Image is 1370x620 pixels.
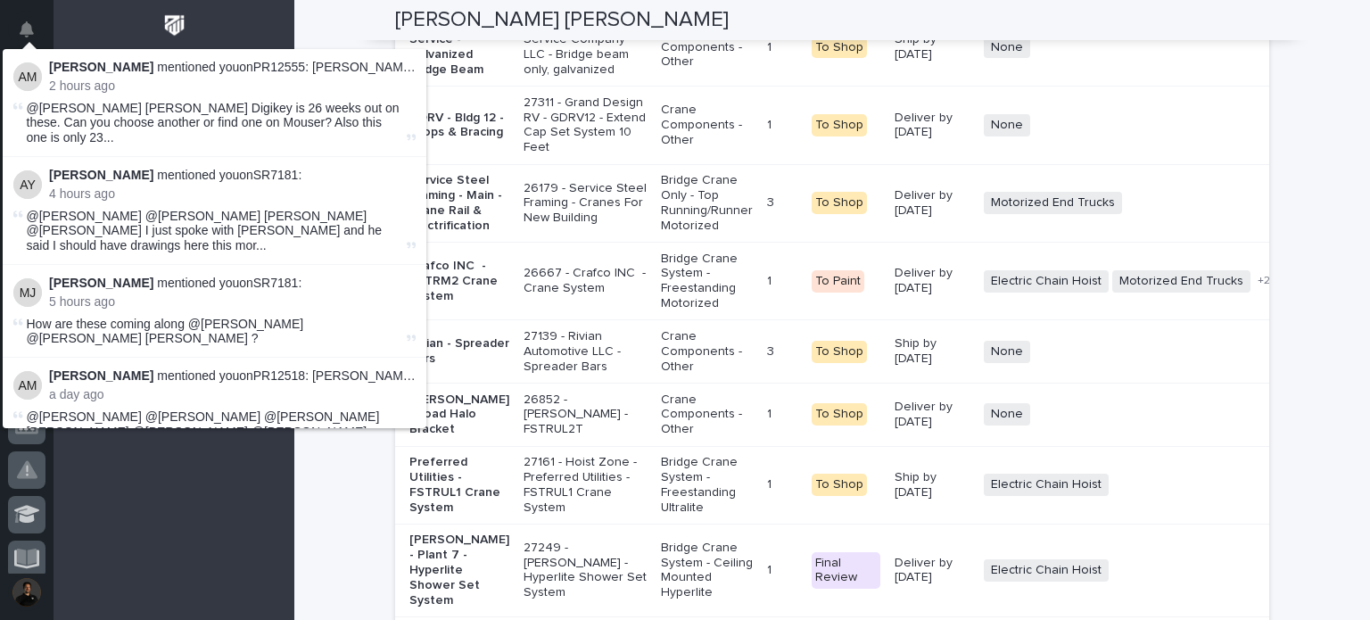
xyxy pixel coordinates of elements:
[767,559,775,578] p: 1
[661,25,753,70] p: Crane Components - Other
[395,7,729,33] h2: [PERSON_NAME] [PERSON_NAME]
[409,173,509,233] p: Service Steel Framing - Main - Crane Rail & Electrification
[13,371,42,400] img: Arlyn Miller
[895,188,970,219] p: Deliver by [DATE]
[13,62,42,91] img: Arlyn Miller
[984,192,1122,214] span: Motorized End Trucks
[767,403,775,422] p: 1
[49,168,416,183] p: mentioned you on SR7181 :
[13,278,42,307] img: Mike Johnson
[409,259,509,303] p: Crafco INC - FSTRM2 Crane System
[767,341,778,360] p: 3
[661,541,753,600] p: Bridge Crane System - Ceiling Mounted Hyperlite
[895,111,970,141] p: Deliver by [DATE]
[984,474,1109,496] span: Electric Chain Hoist
[812,37,867,59] div: To Shop
[27,409,403,454] span: @[PERSON_NAME] @[PERSON_NAME] @[PERSON_NAME] [PERSON_NAME] @[PERSON_NAME] @[PERSON_NAME] @[PERSON...
[895,336,970,367] p: Ship by [DATE]
[812,341,867,363] div: To Shop
[49,60,416,75] p: mentioned you on PR12555: [PERSON_NAME] [PERSON_NAME] - 26852 test power supply for the lazer :
[524,181,647,226] p: 26179 - Service Steel Framing - Cranes For New Building
[767,192,778,211] p: 3
[524,393,647,437] p: 26852 - [PERSON_NAME] - FSTRUL2T
[524,455,647,515] p: 27161 - Hoist Zone - Preferred Utilities - FSTRUL1 Crane System
[812,552,880,590] div: Final Review
[812,270,864,293] div: To Paint
[767,37,775,55] p: 1
[984,37,1030,59] span: None
[409,393,509,437] p: [PERSON_NAME] - Load Halo Bracket
[984,559,1109,582] span: Electric Chain Hoist
[661,455,753,515] p: Bridge Crane System - Freestanding Ultralite
[984,341,1030,363] span: None
[524,329,647,374] p: 27139 - Rivian Automotive LLC - Spreader Bars
[895,470,970,500] p: Ship by [DATE]
[8,574,45,611] button: users-avatar
[661,103,753,147] p: Crane Components - Other
[27,317,304,346] span: How are these coming along @[PERSON_NAME] @[PERSON_NAME] [PERSON_NAME] ?
[49,387,416,402] p: a day ago
[984,270,1109,293] span: Electric Chain Hoist
[49,368,416,384] p: mentioned you on PR12518: [PERSON_NAME] - Hard Date - 26624 5 Ton Crane System :
[661,329,753,374] p: Crane Components - Other
[158,9,191,42] img: Workspace Logo
[409,111,509,141] p: GDRV - Bldg 12 - Drops & Bracing
[1112,270,1250,293] span: Motorized End Trucks
[409,455,509,515] p: Preferred Utilities - FSTRUL1 Crane System
[49,168,153,182] strong: [PERSON_NAME]
[984,114,1030,136] span: None
[27,209,403,253] span: @[PERSON_NAME] @[PERSON_NAME] [PERSON_NAME] @[PERSON_NAME] I just spoke with [PERSON_NAME] and he...
[524,95,647,155] p: 27311 - Grand Design RV - GDRV12 - Extend Cap Set System 10 Feet
[661,393,753,437] p: Crane Components - Other
[1258,276,1270,286] span: + 2
[49,276,416,291] p: mentioned you on SR7181 :
[8,11,45,48] button: Notifications
[767,474,775,492] p: 1
[812,114,867,136] div: To Shop
[49,79,416,94] p: 2 hours ago
[49,368,153,383] strong: [PERSON_NAME]
[895,32,970,62] p: Ship by [DATE]
[49,186,416,202] p: 4 hours ago
[767,270,775,289] p: 1
[524,266,647,296] p: 26667 - Crafco INC - Crane System
[812,192,867,214] div: To Shop
[27,101,403,145] span: @[PERSON_NAME] [PERSON_NAME] Digikey is 26 weeks out on these. Can you choose another or find one...
[661,252,753,311] p: Bridge Crane System - Freestanding Motorized
[22,21,45,50] div: Notifications
[767,114,775,133] p: 1
[49,276,153,290] strong: [PERSON_NAME]
[409,17,509,77] p: CtK Industrial Service - Galvanized Bridge Beam
[409,336,509,367] p: Rivian - Spreader Bars
[984,403,1030,426] span: None
[895,556,970,586] p: Deliver by [DATE]
[661,173,753,233] p: Bridge Crane Only - Top Running/Runner Motorized
[524,541,647,600] p: 27249 - [PERSON_NAME] - Hyperlite Shower Set System
[812,474,867,496] div: To Shop
[524,17,647,77] p: 27263 - CtK Industrial Service Company LLC - Bridge beam only, galvanized
[895,400,970,430] p: Deliver by [DATE]
[49,60,153,74] strong: [PERSON_NAME]
[895,266,970,296] p: Deliver by [DATE]
[812,403,867,426] div: To Shop
[13,170,42,199] img: Adam Yutzy
[49,294,416,310] p: 5 hours ago
[409,533,509,608] p: [PERSON_NAME] - Plant 7 - Hyperlite Shower Set System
